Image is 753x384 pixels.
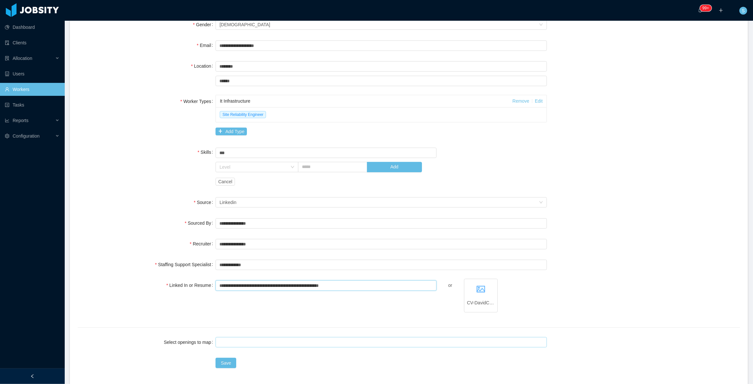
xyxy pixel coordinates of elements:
[166,283,216,288] label: Linked In or Resume
[190,241,216,246] label: Recruiter
[5,83,60,96] a: icon: userWorkers
[220,95,512,107] div: It Infrastructure
[219,20,270,29] div: Male
[513,98,529,104] a: Remove
[5,56,9,61] i: icon: solution
[180,99,216,104] label: Worker Types
[216,280,436,291] input: Linked In or Resume
[194,200,216,205] label: Source
[5,118,9,123] i: icon: line-chart
[219,164,287,170] div: Level
[216,40,547,51] input: Email
[437,279,464,292] div: or
[5,67,60,80] a: icon: robotUsers
[539,23,543,27] i: icon: down
[216,178,235,186] button: Cancel
[700,5,712,11] sup: 1212
[535,98,543,104] a: Edit
[291,165,294,170] i: icon: down
[367,162,422,172] button: Add
[698,8,703,13] i: icon: bell
[185,220,216,226] label: Sourced By
[719,8,723,13] i: icon: plus
[5,21,60,34] a: icon: pie-chartDashboard
[13,56,32,61] span: Allocation
[5,98,60,111] a: icon: profileTasks
[197,150,216,155] label: Skills
[216,128,247,135] button: icon: plusAdd Type
[13,118,28,123] span: Reports
[742,7,745,15] span: S
[13,133,39,139] span: Configuration
[164,340,216,345] label: Select openings to map
[5,134,9,138] i: icon: setting
[217,338,221,346] input: Select openings to map
[193,22,216,27] label: Gender
[5,36,60,49] a: icon: auditClients
[191,63,216,69] label: Location
[155,262,216,267] label: Staffing Support Specialist
[216,358,236,368] button: Save
[219,198,236,207] div: Linkedin
[197,43,216,48] label: Email
[220,111,266,118] span: Site Reliability Engineer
